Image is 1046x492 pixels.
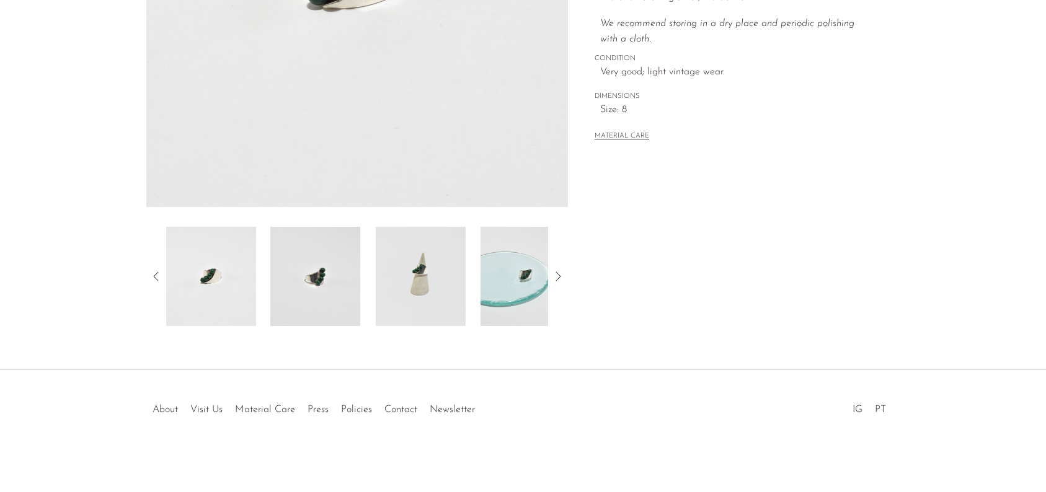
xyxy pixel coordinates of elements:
a: Press [308,405,329,415]
span: CONDITION [595,53,874,64]
img: Modernist Malachite Ring [376,227,466,326]
i: We recommend storing in a dry place and periodic polishing with a cloth. [600,19,854,45]
img: Modernist Malachite Ring [166,227,256,326]
span: Size: 8 [600,102,874,118]
button: MATERIAL CARE [595,132,649,141]
a: IG [853,405,862,415]
span: Very good; light vintage wear. [600,64,874,81]
img: Modernist Malachite Ring [481,227,570,326]
a: About [153,405,178,415]
a: PT [875,405,886,415]
ul: Quick links [146,395,481,418]
img: Modernist Malachite Ring [270,227,360,326]
a: Visit Us [190,405,223,415]
a: Contact [384,405,417,415]
span: DIMENSIONS [595,91,874,102]
ul: Social Medias [846,395,892,418]
a: Policies [341,405,372,415]
a: Material Care [235,405,295,415]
